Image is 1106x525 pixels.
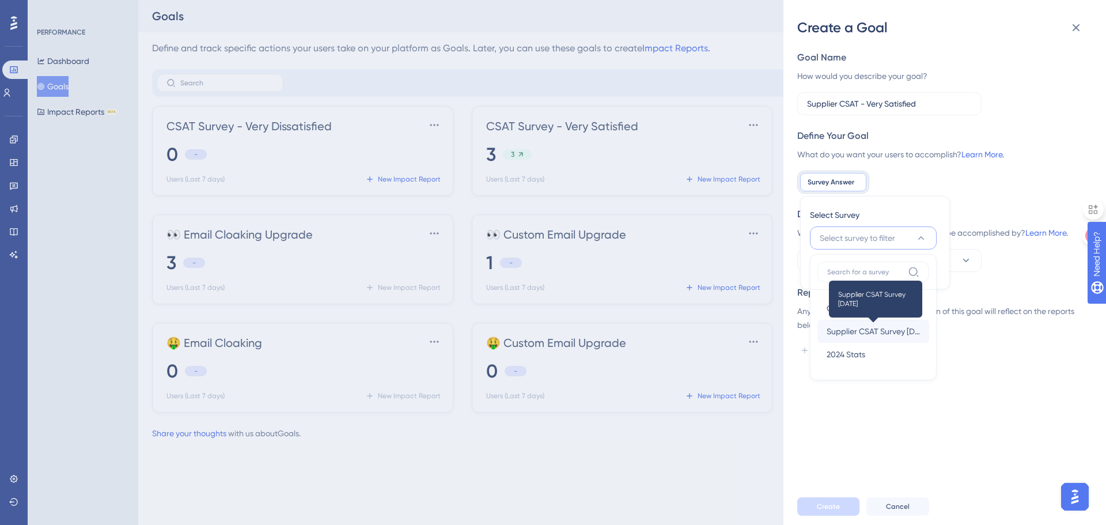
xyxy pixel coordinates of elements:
[797,304,1083,332] div: Any changes you make to the definition of this goal will reflect on the reports below.
[817,297,929,320] button: CSAT Survey [DATE]
[808,177,854,187] span: Survey Answer
[886,502,910,511] span: Cancel
[797,148,1083,161] div: What do you want your users to accomplish?
[810,226,937,250] button: Select survey to filter
[1025,228,1068,237] a: Learn More.
[838,290,913,308] span: Supplier CSAT Survey [DATE]
[817,320,929,343] button: Supplier CSAT Survey [DATE]Supplier CSAT Survey [DATE]
[827,301,898,315] span: CSAT Survey [DATE]
[807,97,972,110] input: Goal Name
[797,69,1083,83] div: How would you describe your goal?
[797,497,859,516] button: Create
[827,324,920,338] span: Supplier CSAT Survey [DATE]
[797,18,1092,37] div: Create a Goal
[797,129,1083,143] div: Define Your Goal
[797,286,1083,300] div: Reports
[1058,479,1092,514] iframe: UserGuiding AI Assistant Launcher
[817,343,929,366] button: 2024 Stats
[810,208,859,222] span: Select Survey
[866,497,929,516] button: Cancel
[961,150,1004,159] a: Learn More.
[817,502,840,511] span: Create
[820,231,895,245] span: Select survey to filter
[797,226,1083,240] div: Which segment do you want this goal to be accomplished by?
[27,3,72,17] span: Need Help?
[827,348,865,361] span: 2024 Stats
[797,51,1083,65] div: Goal Name
[797,207,1083,221] div: Define Your Target Audience
[797,341,878,360] button: New Impact Report
[797,249,982,272] button: All Users
[827,267,903,277] input: Search for a survey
